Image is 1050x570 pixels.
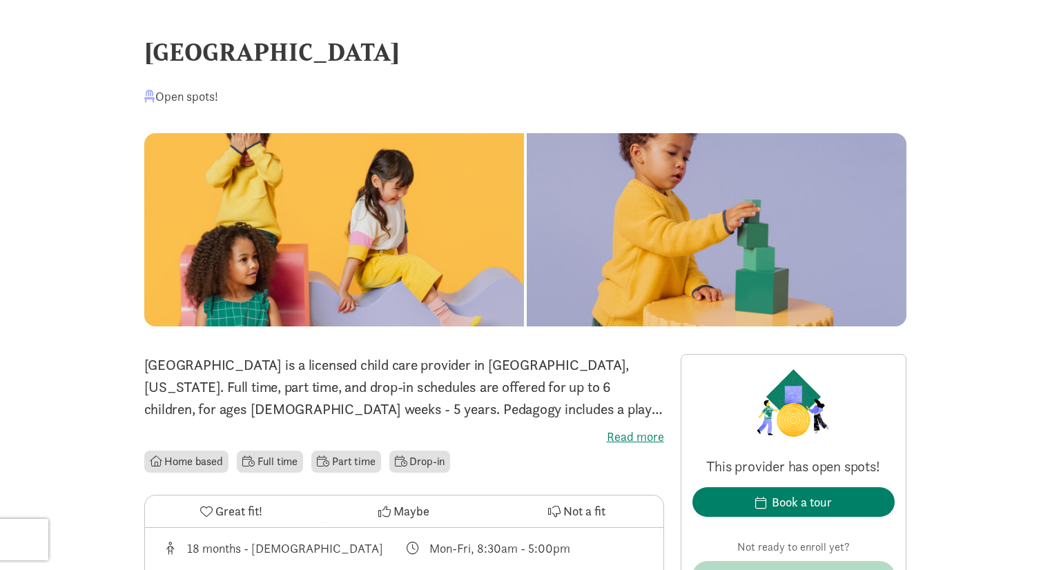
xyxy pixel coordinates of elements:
[162,539,405,558] div: Age range for children that this provider cares for
[237,451,303,473] li: Full time
[318,495,490,527] button: Maybe
[144,429,664,445] label: Read more
[144,451,229,473] li: Home based
[215,502,262,520] span: Great fit!
[187,539,383,558] div: 18 months - [DEMOGRAPHIC_DATA]
[144,87,218,106] div: Open spots!
[311,451,380,473] li: Part time
[490,495,663,527] button: Not a fit
[692,457,895,476] p: This provider has open spots!
[429,539,570,558] div: Mon-Fri, 8:30am - 5:00pm
[563,502,605,520] span: Not a fit
[389,451,451,473] li: Drop-in
[393,502,429,520] span: Maybe
[145,495,318,527] button: Great fit!
[753,366,833,440] img: Provider logo
[144,354,664,420] p: [GEOGRAPHIC_DATA] is a licensed child care provider in [GEOGRAPHIC_DATA], [US_STATE]. Full time, ...
[144,33,906,70] div: [GEOGRAPHIC_DATA]
[772,493,832,511] div: Book a tour
[404,539,647,558] div: Class schedule
[692,487,895,517] button: Book a tour
[692,539,895,556] p: Not ready to enroll yet?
